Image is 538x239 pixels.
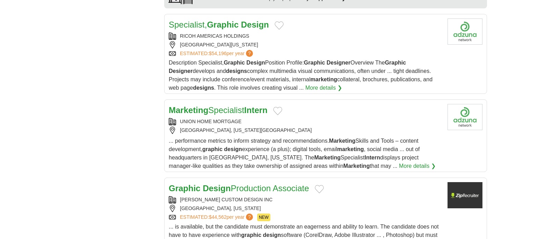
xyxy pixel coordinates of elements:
[365,155,380,160] strong: Intern
[180,50,254,57] a: ESTIMATED:$54,196per year?
[448,182,482,208] img: Company logo
[448,104,482,130] img: Company logo
[169,60,432,91] span: Description Specialist, Position Profile: Overview The develops and complex multimedia visual com...
[169,138,420,169] span: ... performance metrics to inform strategy and recommendations. Skills and Tools – content develo...
[202,146,223,152] strong: graphic
[169,41,442,48] div: [GEOGRAPHIC_DATA][US_STATE]
[263,232,281,238] strong: design
[273,107,282,115] button: Add to favorite jobs
[169,205,442,212] div: [GEOGRAPHIC_DATA], [US_STATE]
[327,60,350,66] strong: Designer
[169,184,309,193] a: Graphic DesignProduction Associate
[169,32,442,40] div: RICOH AMERICAS HOLDINGS
[169,105,268,115] a: MarketingSpecialistIntern
[305,84,342,92] a: More details ❯
[169,68,192,74] strong: Designer
[207,20,239,29] strong: Graphic
[311,76,337,82] strong: marketing
[224,146,242,152] strong: design
[257,214,270,221] span: NEW
[169,184,201,193] strong: Graphic
[315,185,324,193] button: Add to favorite jobs
[244,105,268,115] strong: Intern
[337,146,364,152] strong: marketing
[180,214,254,221] a: ESTIMATED:$44,562per year?
[385,60,406,66] strong: Graphic
[224,60,245,66] strong: Graphic
[314,155,341,160] strong: Marketing
[329,138,356,144] strong: Marketing
[304,60,325,66] strong: Graphic
[246,214,253,221] span: ?
[169,20,269,29] a: Specialist,Graphic Design
[203,184,231,193] strong: Design
[169,127,442,134] div: [GEOGRAPHIC_DATA], [US_STATE][GEOGRAPHIC_DATA]
[275,21,284,30] button: Add to favorite jobs
[209,214,227,220] span: $44,562
[169,118,442,125] div: UNION HOME MORTGAGE
[448,18,482,45] img: Company logo
[169,105,208,115] strong: Marketing
[246,60,265,66] strong: Design
[246,50,253,57] span: ?
[193,85,214,91] strong: designs
[226,68,247,74] strong: designs
[209,51,227,56] span: $54,196
[241,232,261,238] strong: graphic
[399,162,436,170] a: More details ❯
[343,163,370,169] strong: Marketing
[241,20,269,29] strong: Design
[169,196,442,203] div: [PERSON_NAME] CUSTOM DESIGN INC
